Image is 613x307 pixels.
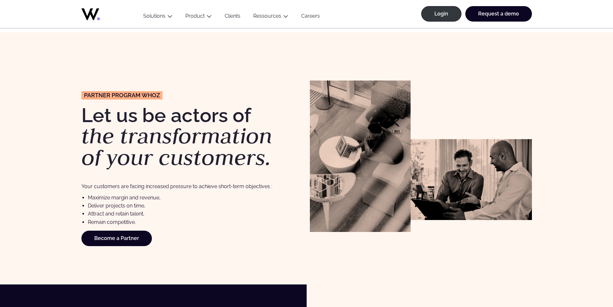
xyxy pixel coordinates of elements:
button: Solutions [137,13,179,22]
li: Attract and retain talent, [88,210,303,218]
a: Login [421,6,461,22]
a: Become a Partner [81,231,152,246]
button: Ressources [247,13,295,22]
span: partner program Whoz [84,92,160,98]
button: Product [179,13,218,22]
a: Product [185,13,205,19]
li: Remain competitive. [88,218,303,226]
a: Ressources [253,13,281,19]
li: Deliver projects on time, [88,202,303,210]
a: Careers [295,13,326,22]
p: Your customers are facing increased pressure to achieve short-term objectives : [81,182,281,190]
a: Clients [218,13,247,22]
em: the transformation of your customers. [81,121,272,172]
li: Maximize margin and revenue, [88,194,303,202]
h1: Let us be actors of [81,106,303,168]
a: Request a demo [465,6,532,22]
